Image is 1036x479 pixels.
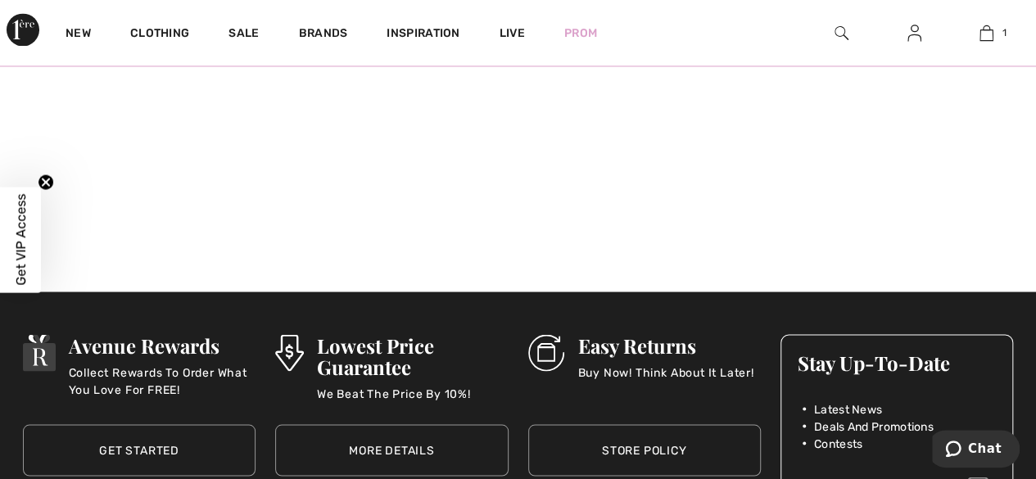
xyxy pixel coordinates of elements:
h3: Stay Up-To-Date [798,351,996,373]
img: Lowest Price Guarantee [275,334,303,371]
h3: Easy Returns [577,334,753,355]
span: Get VIP Access [13,194,29,286]
a: Store Policy [528,424,761,476]
h3: Lowest Price Guarantee [317,334,509,377]
p: Buy Now! Think About It Later! [577,364,753,396]
a: Sign In [894,23,934,43]
a: More Details [275,424,508,476]
img: Easy Returns [528,334,565,371]
img: My Bag [979,23,993,43]
p: Collect Rewards To Order What You Love For FREE! [69,364,256,396]
img: My Info [907,23,921,43]
h3: Avenue Rewards [69,334,256,355]
img: Avenue Rewards [23,334,56,371]
p: We Beat The Price By 10%! [317,385,509,418]
span: Contests [814,435,862,452]
a: 1 [951,23,1022,43]
a: Live [500,25,525,42]
span: Latest News [814,400,882,418]
a: Sale [228,26,259,43]
a: Get Started [23,424,256,476]
a: Prom [564,25,597,42]
iframe: Opens a widget where you can chat to one of our agents [932,430,1020,471]
img: search the website [835,23,848,43]
a: Brands [299,26,348,43]
a: Clothing [130,26,189,43]
img: 1ère Avenue [7,13,39,46]
button: Close teaser [38,174,54,190]
span: Inspiration [387,26,459,43]
span: 1 [1002,25,1006,40]
span: Deals And Promotions [814,418,934,435]
a: New [66,26,91,43]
